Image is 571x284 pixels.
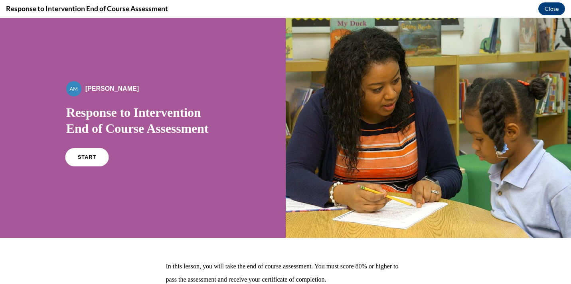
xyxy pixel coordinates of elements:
[6,4,168,14] h4: Response to Intervention End of Course Assessment
[85,67,139,74] span: [PERSON_NAME]
[65,130,109,148] a: START
[66,86,219,118] h1: Response to Intervention End of Course Assessment
[166,242,405,268] p: In this lesson, you will take the end of course assessment. You must score 80% or higher to pass ...
[78,136,96,142] span: START
[538,2,565,15] button: Close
